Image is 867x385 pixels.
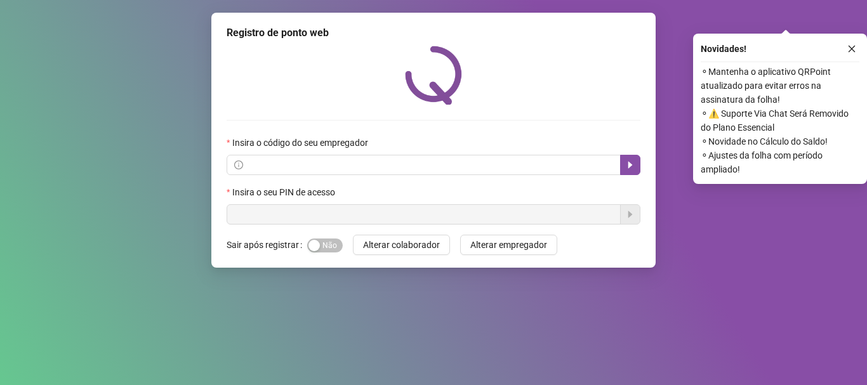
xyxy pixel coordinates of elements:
[470,238,547,252] span: Alterar empregador
[701,148,859,176] span: ⚬ Ajustes da folha com período ampliado!
[234,160,243,169] span: info-circle
[625,160,635,170] span: caret-right
[227,25,640,41] div: Registro de ponto web
[460,235,557,255] button: Alterar empregador
[701,65,859,107] span: ⚬ Mantenha o aplicativo QRPoint atualizado para evitar erros na assinatura da folha!
[701,42,746,56] span: Novidades !
[227,235,307,255] label: Sair após registrar
[363,238,440,252] span: Alterar colaborador
[405,46,462,105] img: QRPoint
[227,136,376,150] label: Insira o código do seu empregador
[227,185,343,199] label: Insira o seu PIN de acesso
[847,44,856,53] span: close
[353,235,450,255] button: Alterar colaborador
[701,134,859,148] span: ⚬ Novidade no Cálculo do Saldo!
[701,107,859,134] span: ⚬ ⚠️ Suporte Via Chat Será Removido do Plano Essencial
